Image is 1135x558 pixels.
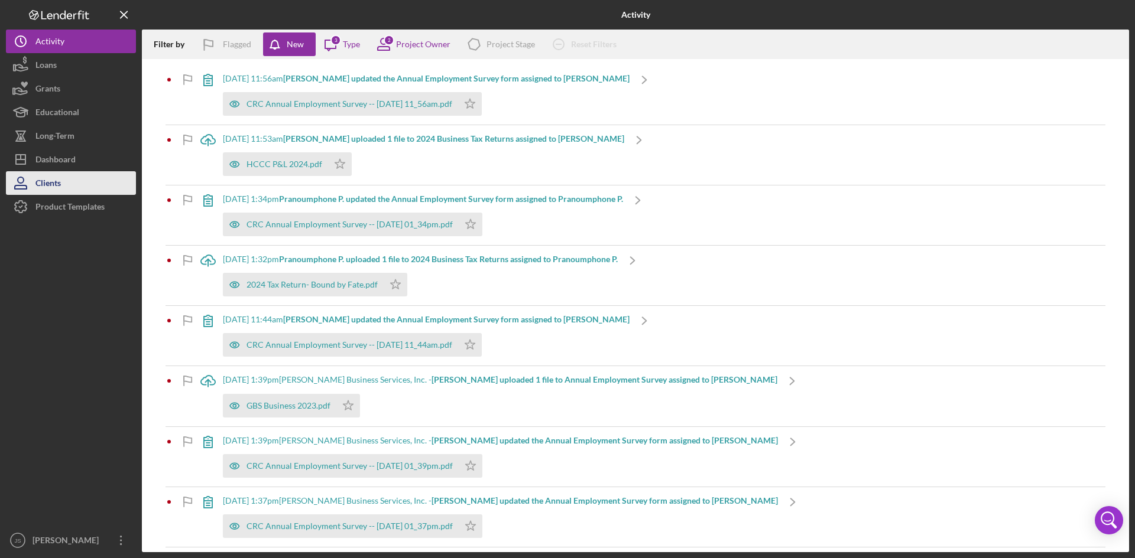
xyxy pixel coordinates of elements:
[223,514,482,538] button: CRC Annual Employment Survey -- [DATE] 01_37pm.pdf
[223,134,624,143] div: [DATE] 11:53am
[193,246,647,305] a: [DATE] 1:32pmPranoumphone P. uploaded 1 file to 2024 Business Tax Returns assigned to Pranoumphon...
[223,254,618,264] div: [DATE] 1:32pm
[193,366,807,426] a: [DATE] 1:39pm[PERSON_NAME] Business Services, Inc. -[PERSON_NAME] uploaded 1 file to Annual Emplo...
[384,35,394,45] div: 2
[223,152,352,176] button: HCCC P&L 2024.pdf
[193,125,654,185] a: [DATE] 11:53am[PERSON_NAME] uploaded 1 file to 2024 Business Tax Returns assigned to [PERSON_NAME...
[283,73,630,83] b: [PERSON_NAME] updated the Annual Employment Survey form assigned to [PERSON_NAME]
[6,124,136,148] button: Long-Term
[193,65,659,125] a: [DATE] 11:56am[PERSON_NAME] updated the Annual Employment Survey form assigned to [PERSON_NAME]CR...
[247,220,453,229] div: CRC Annual Employment Survey -- [DATE] 01_34pm.pdf
[283,314,630,324] b: [PERSON_NAME] updated the Annual Employment Survey form assigned to [PERSON_NAME]
[35,171,61,198] div: Clients
[223,375,777,384] div: [DATE] 1:39pm [PERSON_NAME] Business Services, Inc. -
[287,32,304,56] div: New
[223,454,482,478] button: CRC Annual Employment Survey -- [DATE] 01_39pm.pdf
[6,195,136,218] button: Product Templates
[193,487,808,547] a: [DATE] 1:37pm[PERSON_NAME] Business Services, Inc. -[PERSON_NAME] updated the Annual Employment S...
[6,100,136,124] button: Educational
[6,77,136,100] button: Grants
[223,436,778,445] div: [DATE] 1:39pm [PERSON_NAME] Business Services, Inc. -
[621,10,650,19] b: Activity
[330,35,341,45] div: 3
[396,40,450,49] div: Project Owner
[6,171,136,195] button: Clients
[432,435,778,445] b: [PERSON_NAME] updated the Annual Employment Survey form assigned to [PERSON_NAME]
[223,333,482,357] button: CRC Annual Employment Survey -- [DATE] 11_44am.pdf
[247,461,453,471] div: CRC Annual Employment Survey -- [DATE] 01_39pm.pdf
[6,528,136,552] button: JS[PERSON_NAME]
[343,40,360,49] div: Type
[35,124,74,151] div: Long-Term
[193,427,808,487] a: [DATE] 1:39pm[PERSON_NAME] Business Services, Inc. -[PERSON_NAME] updated the Annual Employment S...
[223,315,630,324] div: [DATE] 11:44am
[223,394,360,417] button: GBS Business 2023.pdf
[6,148,136,171] button: Dashboard
[223,273,407,296] button: 2024 Tax Return- Bound by Fate.pdf
[35,53,57,80] div: Loans
[279,194,623,204] b: Pranoumphone P. updated the Annual Employment Survey form assigned to Pranoumphone P.
[6,53,136,77] button: Loans
[247,280,378,289] div: 2024 Tax Return- Bound by Fate.pdf
[35,195,105,221] div: Product Templates
[279,254,618,264] b: Pranoumphone P. uploaded 1 file to 2024 Business Tax Returns assigned to Pranoumphone P.
[14,537,21,544] text: JS
[193,185,653,245] a: [DATE] 1:34pmPranoumphone P. updated the Annual Employment Survey form assigned to Pranoumphone P...
[432,374,777,384] b: [PERSON_NAME] uploaded 1 file to Annual Employment Survey assigned to [PERSON_NAME]
[247,521,453,531] div: CRC Annual Employment Survey -- [DATE] 01_37pm.pdf
[247,340,452,350] div: CRC Annual Employment Survey -- [DATE] 11_44am.pdf
[571,32,617,56] div: Reset Filters
[223,74,630,83] div: [DATE] 11:56am
[487,40,535,49] div: Project Stage
[35,30,64,56] div: Activity
[223,92,482,116] button: CRC Annual Employment Survey -- [DATE] 11_56am.pdf
[223,32,251,56] div: Flagged
[223,496,778,505] div: [DATE] 1:37pm [PERSON_NAME] Business Services, Inc. -
[193,306,659,366] a: [DATE] 11:44am[PERSON_NAME] updated the Annual Employment Survey form assigned to [PERSON_NAME]CR...
[247,159,322,169] div: HCCC P&L 2024.pdf
[154,40,193,49] div: Filter by
[193,32,263,56] button: Flagged
[432,495,778,505] b: [PERSON_NAME] updated the Annual Employment Survey form assigned to [PERSON_NAME]
[544,32,628,56] button: Reset Filters
[283,133,624,143] b: [PERSON_NAME] uploaded 1 file to 2024 Business Tax Returns assigned to [PERSON_NAME]
[223,213,482,236] button: CRC Annual Employment Survey -- [DATE] 01_34pm.pdf
[30,528,106,555] div: [PERSON_NAME]
[35,77,60,103] div: Grants
[247,99,452,109] div: CRC Annual Employment Survey -- [DATE] 11_56am.pdf
[6,30,136,53] button: Activity
[223,194,623,204] div: [DATE] 1:34pm
[35,100,79,127] div: Educational
[247,401,330,410] div: GBS Business 2023.pdf
[263,32,316,56] button: New
[35,148,76,174] div: Dashboard
[1095,506,1123,534] div: Open Intercom Messenger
